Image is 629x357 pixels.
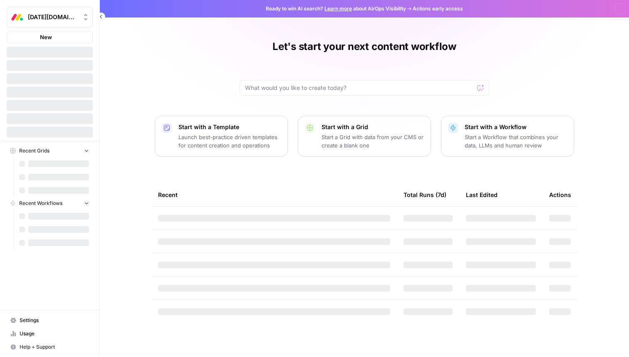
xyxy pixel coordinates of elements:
[178,123,281,131] p: Start with a Template
[28,13,78,21] span: [DATE][DOMAIN_NAME]
[441,116,574,157] button: Start with a WorkflowStart a Workflow that combines your data, LLMs and human review
[20,317,89,324] span: Settings
[404,183,446,206] div: Total Runs (7d)
[7,145,93,157] button: Recent Grids
[272,40,456,53] h1: Let's start your next content workflow
[266,5,406,12] span: Ready to win AI search? about AirOps Visibility
[7,327,93,340] a: Usage
[7,7,93,27] button: Workspace: Monday.com
[7,197,93,210] button: Recent Workflows
[298,116,431,157] button: Start with a GridStart a Grid with data from your CMS or create a blank one
[465,133,567,150] p: Start a Workflow that combines your data, LLMs and human review
[465,123,567,131] p: Start with a Workflow
[20,330,89,337] span: Usage
[19,147,50,155] span: Recent Grids
[20,343,89,351] span: Help + Support
[7,31,93,43] button: New
[19,200,62,207] span: Recent Workflows
[7,340,93,354] button: Help + Support
[7,314,93,327] a: Settings
[158,183,390,206] div: Recent
[322,123,424,131] p: Start with a Grid
[324,5,352,12] a: Learn more
[245,84,474,92] input: What would you like to create today?
[466,183,498,206] div: Last Edited
[155,116,288,157] button: Start with a TemplateLaunch best-practice driven templates for content creation and operations
[178,133,281,150] p: Launch best-practice driven templates for content creation and operations
[40,33,52,41] span: New
[322,133,424,150] p: Start a Grid with data from your CMS or create a blank one
[413,5,463,12] span: Actions early access
[10,10,25,25] img: Monday.com Logo
[549,183,571,206] div: Actions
